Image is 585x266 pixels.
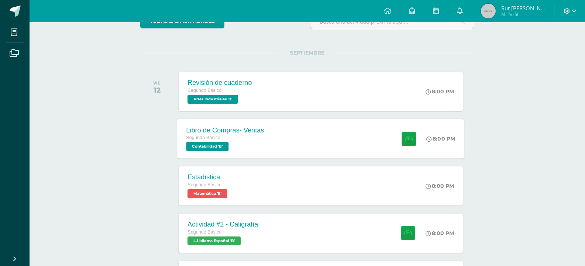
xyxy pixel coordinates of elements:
[501,11,546,17] span: Mi Perfil
[186,126,264,134] div: Libro de Compras- Ventas
[186,135,221,140] span: Segundo Básico
[426,230,454,236] div: 8:00 PM
[187,221,258,228] div: Actividad #2 - Caligrafía
[187,182,221,187] span: Segundo Básico
[153,86,161,94] div: 12
[426,183,454,189] div: 8:00 PM
[187,189,227,198] span: Matemática 'B'
[187,95,238,104] span: Artes Industriales 'B'
[187,173,229,181] div: Estadística
[186,142,229,151] span: Contabilidad 'B'
[187,88,221,93] span: Segundo Básico
[153,80,161,86] div: VIE
[481,4,496,18] img: 45x45
[187,236,241,245] span: L.1 Idioma Español 'B'
[187,79,252,87] div: Revisión de cuaderno
[427,135,455,142] div: 8:00 PM
[187,229,221,235] span: Segundo Básico
[426,88,454,95] div: 8:00 PM
[278,49,336,56] span: SEPTIEMBRE
[501,4,546,12] span: Rut [PERSON_NAME]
